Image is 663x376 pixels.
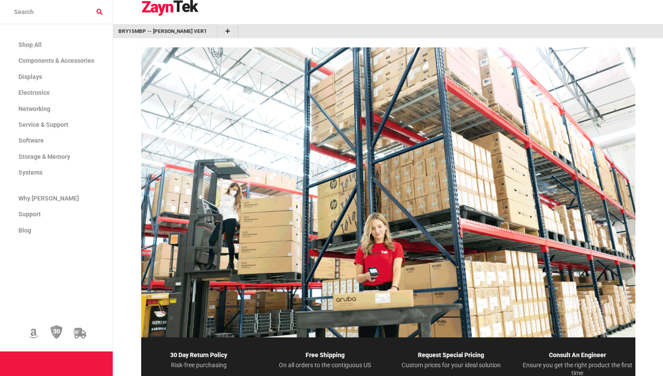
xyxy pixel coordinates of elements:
p: Request Special Pricing [393,350,509,361]
span: Service & Support [18,121,68,128]
p: Risk-free purchasing [141,361,257,369]
a: go to /product/bry15mbp-brydge-vertical-dock-docking-station-notebook-stand-2-x-thunderbolt-for-a... [118,27,206,36]
p: On all orders to the contiguous US [267,361,383,369]
p: Free Shipping [267,350,383,361]
p: 30 Day Return Policy [141,350,257,361]
span: Systems [18,169,43,176]
span: Networking [18,105,50,112]
span: Displays [18,73,42,80]
span: Electronics [18,89,50,96]
span: Software [18,137,44,144]
span: Storage & Memory [18,153,70,160]
img: 30 Day Return Policy [50,325,63,340]
p: Consult An Engineer [520,350,635,361]
a: Remove Bookmark [206,27,212,36]
p: Custom prices for your ideal solution [393,361,509,369]
span: Support [18,211,41,218]
span: Shop All [18,41,42,48]
span: Components & Accessories [18,57,94,64]
span: Blog [18,227,31,234]
span: Why [PERSON_NAME] [18,195,79,202]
